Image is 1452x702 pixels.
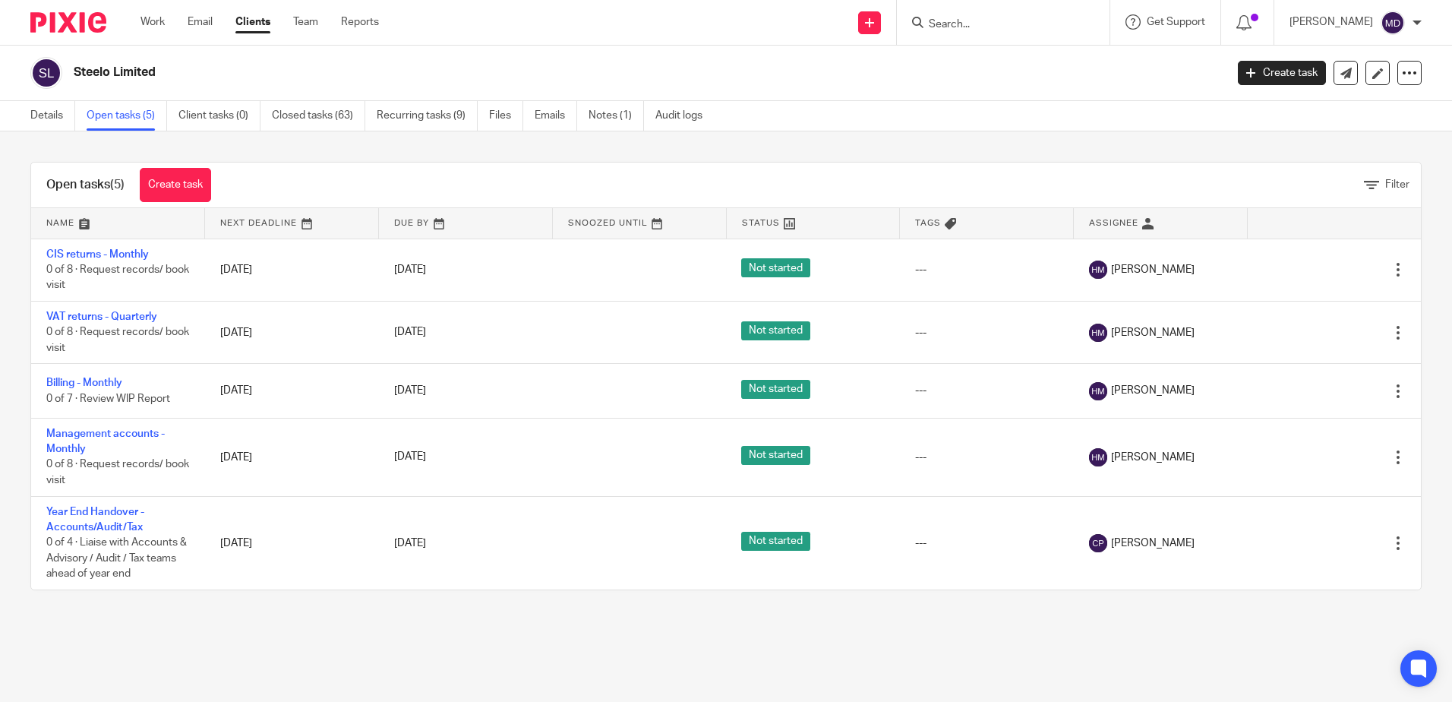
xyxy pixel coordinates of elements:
span: (5) [110,179,125,191]
a: Open tasks (5) [87,101,167,131]
span: Not started [741,532,810,551]
a: Create task [140,168,211,202]
td: [DATE] [205,496,379,590]
a: Closed tasks (63) [272,101,365,131]
img: Pixie [30,12,106,33]
a: Billing - Monthly [46,378,122,388]
span: Get Support [1147,17,1205,27]
span: [PERSON_NAME] [1111,383,1195,398]
a: Email [188,14,213,30]
h1: Open tasks [46,177,125,193]
div: --- [915,536,1059,551]
span: Not started [741,446,810,465]
img: svg%3E [30,57,62,89]
a: Team [293,14,318,30]
a: Audit logs [655,101,714,131]
span: [PERSON_NAME] [1111,325,1195,340]
div: --- [915,325,1059,340]
a: Recurring tasks (9) [377,101,478,131]
img: svg%3E [1381,11,1405,35]
span: [PERSON_NAME] [1111,536,1195,551]
span: [DATE] [394,264,426,275]
a: Emails [535,101,577,131]
td: [DATE] [205,301,379,363]
a: Year End Handover - Accounts/Audit/Tax [46,507,144,533]
a: Reports [341,14,379,30]
div: --- [915,450,1059,465]
span: [PERSON_NAME] [1111,450,1195,465]
a: Files [489,101,523,131]
span: 0 of 8 · Request records/ book visit [46,327,189,354]
a: Client tasks (0) [178,101,260,131]
img: svg%3E [1089,534,1107,552]
a: Create task [1238,61,1326,85]
div: --- [915,383,1059,398]
a: VAT returns - Quarterly [46,311,157,322]
a: Management accounts - Monthly [46,428,165,454]
span: Not started [741,321,810,340]
span: Not started [741,258,810,277]
span: Snoozed Until [568,219,648,227]
span: 0 of 8 · Request records/ book visit [46,460,189,486]
span: Not started [741,380,810,399]
span: [PERSON_NAME] [1111,262,1195,277]
span: [DATE] [394,538,426,549]
span: 0 of 4 · Liaise with Accounts & Advisory / Audit / Tax teams ahead of year end [46,538,187,580]
span: 0 of 8 · Request records/ book visit [46,264,189,291]
td: [DATE] [205,418,379,496]
span: Tags [915,219,941,227]
a: CIS returns - Monthly [46,249,149,260]
h2: Steelo Limited [74,65,986,81]
a: Notes (1) [589,101,644,131]
td: [DATE] [205,364,379,418]
div: --- [915,262,1059,277]
td: [DATE] [205,239,379,301]
span: 0 of 7 · Review WIP Report [46,394,170,404]
img: svg%3E [1089,261,1107,279]
a: Details [30,101,75,131]
img: svg%3E [1089,448,1107,466]
a: Clients [235,14,270,30]
span: [DATE] [394,327,426,338]
span: [DATE] [394,452,426,463]
span: Status [742,219,780,227]
img: svg%3E [1089,382,1107,400]
img: svg%3E [1089,324,1107,342]
p: [PERSON_NAME] [1289,14,1373,30]
span: [DATE] [394,386,426,397]
input: Search [927,18,1064,32]
span: Filter [1385,179,1409,190]
a: Work [140,14,165,30]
